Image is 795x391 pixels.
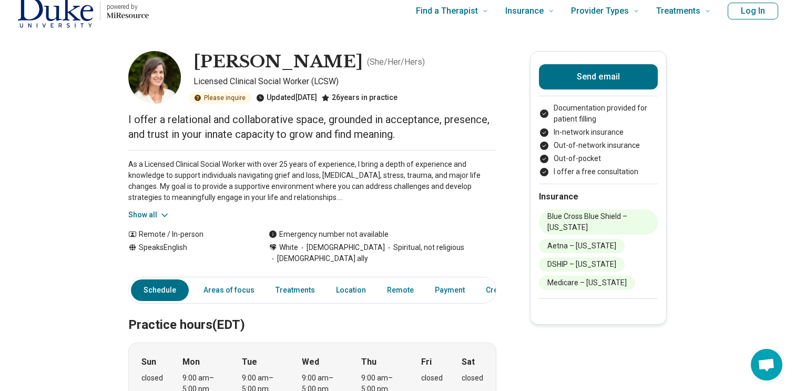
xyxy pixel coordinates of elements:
strong: Mon [182,356,200,368]
span: Insurance [505,4,544,18]
strong: Sun [141,356,156,368]
p: Licensed Clinical Social Worker (LCSW) [193,75,496,88]
h2: Practice hours (EDT) [128,291,496,334]
div: Speaks English [128,242,248,264]
strong: Thu [361,356,376,368]
div: Emergency number not available [269,229,389,240]
a: Location [330,279,372,301]
strong: Tue [242,356,257,368]
a: Credentials [480,279,532,301]
span: [DEMOGRAPHIC_DATA] ally [269,253,368,264]
button: Log In [728,3,778,19]
li: I offer a free consultation [539,166,658,177]
a: Treatments [269,279,321,301]
div: closed [462,373,483,384]
li: Documentation provided for patient filling [539,103,658,125]
p: As a Licensed Clinical Social Worker with over 25 years of experience, I bring a depth of experie... [128,159,496,203]
p: powered by [107,3,149,11]
p: ( She/Her/Hers ) [367,56,425,68]
span: White [279,242,298,253]
li: In-network insurance [539,127,658,138]
a: Payment [429,279,471,301]
span: Provider Types [571,4,629,18]
div: Please inquire [189,92,252,104]
div: closed [421,373,443,384]
span: Treatments [656,4,700,18]
div: closed [141,373,163,384]
a: Schedule [131,279,189,301]
button: Send email [539,64,658,89]
li: Blue Cross Blue Shield – [US_STATE] [539,209,658,235]
span: Spiritual, not religious [385,242,464,253]
img: Andrea Bowen, Licensed Clinical Social Worker (LCSW) [128,51,181,104]
li: DSHIP – [US_STATE] [539,257,625,272]
h1: [PERSON_NAME] [193,51,363,73]
strong: Fri [421,356,432,368]
p: I offer a relational and collaborative space, grounded in acceptance, presence, and trust in your... [128,112,496,142]
div: Remote / In-person [128,229,248,240]
div: Open chat [751,349,782,380]
li: Aetna – [US_STATE] [539,239,625,253]
div: Updated [DATE] [256,92,317,104]
button: Show all [128,209,170,220]
li: Medicare – [US_STATE] [539,276,635,290]
a: Remote [381,279,420,301]
a: Areas of focus [197,279,261,301]
h2: Insurance [539,191,658,203]
span: Find a Therapist [416,4,478,18]
ul: Payment options [539,103,658,177]
li: Out-of-pocket [539,153,658,164]
span: [DEMOGRAPHIC_DATA] [298,242,385,253]
li: Out-of-network insurance [539,140,658,151]
strong: Wed [302,356,319,368]
strong: Sat [462,356,475,368]
div: 26 years in practice [321,92,397,104]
